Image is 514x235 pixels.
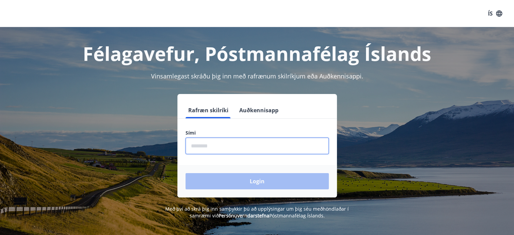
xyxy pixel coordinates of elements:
[22,41,492,66] h1: Félagavefur, Póstmannafélag Íslands
[237,102,281,118] button: Auðkennisapp
[484,7,506,20] button: ÍS
[186,130,329,136] label: Sími
[151,72,363,80] span: Vinsamlegast skráðu þig inn með rafrænum skilríkjum eða Auðkennisappi.
[186,102,231,118] button: Rafræn skilríki
[219,212,269,219] a: Persónuverndarstefna
[165,206,349,219] span: Með því að skrá þig inn samþykkir þú að upplýsingar um þig séu meðhöndlaðar í samræmi við Póstman...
